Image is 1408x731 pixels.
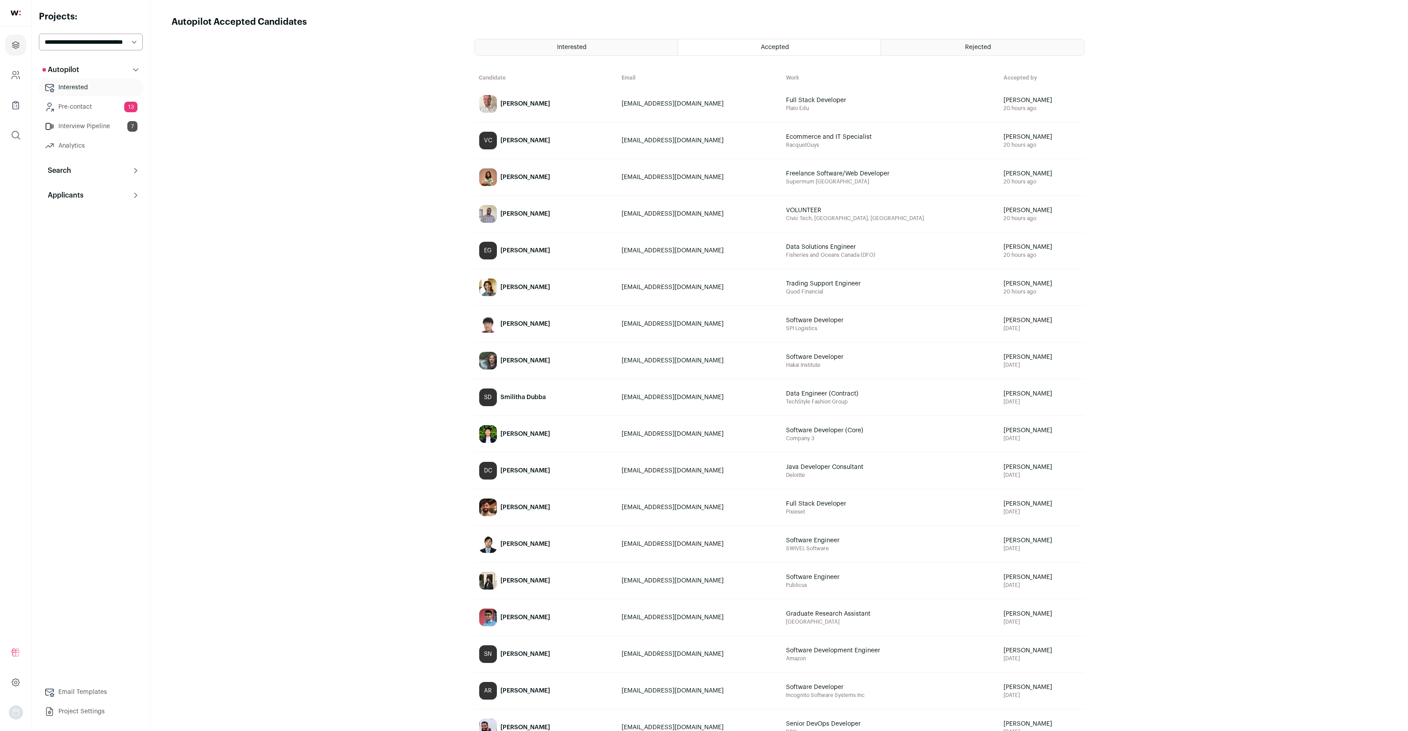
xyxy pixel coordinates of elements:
span: [DATE] [1004,655,1080,662]
a: [PERSON_NAME] [475,416,617,452]
span: Data Solutions Engineer [786,243,892,251]
div: EG [479,242,497,259]
span: 20 hours ago [1004,141,1080,148]
span: Company 3 [786,435,995,442]
span: [PERSON_NAME] [1004,499,1080,508]
span: [DATE] [1004,325,1080,332]
div: [PERSON_NAME] [500,99,550,108]
div: [EMAIL_ADDRESS][DOMAIN_NAME] [622,540,777,548]
span: Fisheries and Oceans Canada (DFO) [786,251,995,259]
a: [PERSON_NAME] [475,490,617,525]
span: [PERSON_NAME] [1004,389,1080,398]
span: SWIVEL Software [786,545,995,552]
span: Publicus [786,582,995,589]
span: [DATE] [1004,545,1080,552]
span: [PERSON_NAME] [1004,426,1080,435]
span: Senior DevOps Developer [786,720,892,728]
span: Trading Support Engineer [786,279,892,288]
a: DC [PERSON_NAME] [475,453,617,488]
span: [DATE] [1004,435,1080,442]
a: [PERSON_NAME] [475,343,617,378]
th: Email [617,70,782,86]
a: [PERSON_NAME] [475,86,617,122]
span: [PERSON_NAME] [1004,353,1080,362]
a: Project Settings [39,703,143,720]
span: [PERSON_NAME] [1004,243,1080,251]
span: Java Developer Consultant [786,463,892,472]
span: 20 hours ago [1004,251,1080,259]
button: Applicants [39,187,143,204]
div: SN [479,645,497,663]
div: [PERSON_NAME] [500,576,550,585]
div: [EMAIL_ADDRESS][DOMAIN_NAME] [622,356,777,365]
div: [EMAIL_ADDRESS][DOMAIN_NAME] [622,283,777,292]
div: [EMAIL_ADDRESS][DOMAIN_NAME] [622,503,777,512]
div: [EMAIL_ADDRESS][DOMAIN_NAME] [622,246,777,255]
p: Autopilot [42,65,79,75]
div: AR [479,682,497,700]
div: [EMAIL_ADDRESS][DOMAIN_NAME] [622,209,777,218]
span: Rejected [965,44,991,50]
div: [PERSON_NAME] [500,356,550,365]
span: [PERSON_NAME] [1004,169,1080,178]
div: [PERSON_NAME] [500,430,550,438]
button: Search [39,162,143,179]
span: SPI Logistics [786,325,995,332]
h2: Projects: [39,11,143,23]
img: 705a5f1f34299998d3d8e6934df04ebeaf8f4e16dd045c585638f0249bd8dbe0 [479,609,497,626]
img: bb7527f861729f18513ccfbde12bbe2a92439ffd72ec0de45929135a9f8d4fd3.jpg [479,535,497,553]
th: Accepted by [999,70,1084,86]
span: [PERSON_NAME] [1004,609,1080,618]
img: 3d48ba96c76333f75bfde188ce94b2559391bc99f85f5430c12fc85490280e2b.jpg [479,352,497,369]
div: [EMAIL_ADDRESS][DOMAIN_NAME] [622,136,777,145]
span: [PERSON_NAME] [1004,96,1080,105]
div: SD [479,388,497,406]
p: Search [42,165,71,176]
span: Software Development Engineer [786,646,892,655]
span: 20 hours ago [1004,288,1080,295]
a: SN [PERSON_NAME] [475,636,617,672]
span: Ecommerce and IT Specialist [786,133,892,141]
span: [PERSON_NAME] [1004,133,1080,141]
span: 20 hours ago [1004,105,1080,112]
span: [DATE] [1004,692,1080,699]
span: [DATE] [1004,508,1080,515]
img: bfc69dbcb2cdc9fa3233d7e81d26ccc673bbd0cfc508b5e3da6927b6b42f14b6.jpg [479,205,497,223]
div: [PERSON_NAME] [500,246,550,255]
span: [DATE] [1004,398,1080,405]
span: [GEOGRAPHIC_DATA] [786,618,995,625]
span: [PERSON_NAME] [1004,279,1080,288]
span: Software Engineer [786,573,892,582]
span: RacquetGuys [786,141,995,148]
span: VOLUNTEER [786,206,892,215]
span: Pixieset [786,508,995,515]
span: Incognito Software Systems Inc [786,692,995,699]
span: Freelance Software/Web Developer [786,169,892,178]
span: Full Stack Developer [786,96,892,105]
img: 1990ea9321deabfe41c85aa268765a7fb092f4090d88b96249347d76ab4c3952.jpg [479,572,497,590]
a: [PERSON_NAME] [475,160,617,195]
span: [PERSON_NAME] [1004,720,1080,728]
span: Hakai Institute [786,362,995,369]
span: Software Developer [786,316,892,325]
span: Graduate Research Assistant [786,609,892,618]
span: Plato Edu [786,105,995,112]
img: 281e3230e04bf62b0493838d7fb0ed23c2f6b9c51535039b5eeb3f898c4485cb.jpg [479,278,497,296]
div: [PERSON_NAME] [500,686,550,695]
span: [PERSON_NAME] [1004,316,1080,325]
span: Software Developer (Core) [786,426,892,435]
span: [DATE] [1004,472,1080,479]
th: Candidate [474,70,617,86]
img: 9c5bfbc41c8ba9cfd97e0be701c944e86964cf80817a4e690d44a916d364d8ec.jpg [479,425,497,443]
span: 20 hours ago [1004,215,1080,222]
span: Supermum [GEOGRAPHIC_DATA] [786,178,995,185]
a: Company and ATS Settings [5,65,26,86]
img: 13cbc845bffa8db5cd2e53c28e0e8a86855abee793e04c9bc51b55d85940fa28.jpg [479,499,497,516]
a: [PERSON_NAME] [475,196,617,232]
div: [PERSON_NAME] [500,613,550,622]
span: Deloitte [786,472,995,479]
span: 13 [124,102,137,112]
div: [EMAIL_ADDRESS][DOMAIN_NAME] [622,430,777,438]
div: [EMAIL_ADDRESS][DOMAIN_NAME] [622,686,777,695]
span: Software Developer [786,683,892,692]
